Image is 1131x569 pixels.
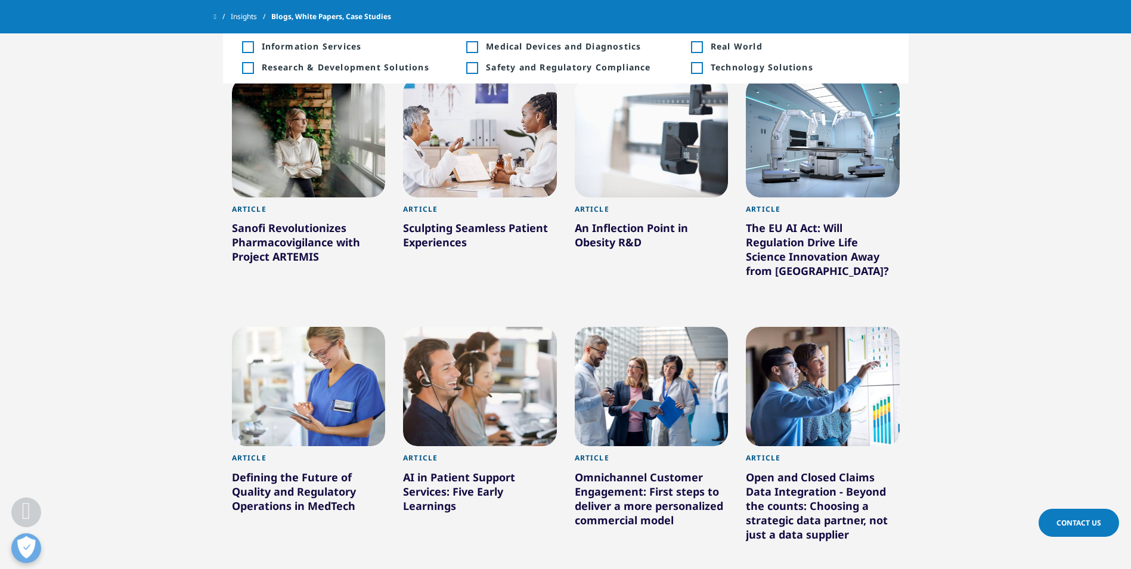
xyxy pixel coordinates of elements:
[403,453,557,469] div: Article
[486,41,665,52] span: Medical Devices and Diagnostics
[575,197,729,280] a: Article An Inflection Point in Obesity R&D
[1039,509,1119,537] a: Contact Us
[575,453,729,469] div: Article
[1056,518,1101,528] span: Contact Us
[262,41,441,52] span: Information Services
[11,533,41,563] button: Open Preferences
[575,205,729,221] div: Article
[229,57,454,78] li: Inclusion filter on Research & Development Solutions; +24 results
[575,221,729,254] div: An Inflection Point in Obesity R&D
[486,61,665,73] span: Safety and Regulatory Compliance
[231,6,271,27] a: Insights
[453,57,678,78] li: Inclusion filter on Safety and Regulatory Compliance; +14 results
[711,41,890,52] span: Real World
[403,446,557,543] a: Article AI in Patient Support Services: Five Early Learnings
[229,36,454,57] li: Inclusion filter on Information Services; +24 results
[746,205,900,221] div: Article
[711,61,890,73] span: Technology Solutions
[746,197,900,309] a: Article The EU AI Act: Will Regulation Drive Life Science Innovation Away from [GEOGRAPHIC_DATA]?
[466,63,477,73] div: Inclusion filter on Safety and Regulatory Compliance; +14 results
[232,205,386,221] div: Article
[678,36,903,57] li: Inclusion filter on Real World; +15 results
[575,446,729,558] a: Article Omnichannel Customer Engagement: First steps to deliver a more personalized commercial model
[232,446,386,543] a: Article Defining the Future of Quality and Regulatory Operations in MedTech
[242,42,253,52] div: Inclusion filter on Information Services; +24 results
[403,197,557,280] a: Article Sculpting Seamless Patient Experiences
[242,63,253,73] div: Inclusion filter on Research & Development Solutions; +24 results
[403,470,557,518] div: AI in Patient Support Services: Five Early Learnings
[691,42,702,52] div: Inclusion filter on Real World; +15 results
[232,221,386,268] div: Sanofi Revolutionizes Pharmacovigilance with Project ARTEMIS
[691,63,702,73] div: Inclusion filter on Technology Solutions; +52 results
[466,42,477,52] div: Inclusion filter on Medical Devices and Diagnostics; +50 results
[232,470,386,518] div: Defining the Future of Quality and Regulatory Operations in MedTech
[678,57,903,78] li: Inclusion filter on Technology Solutions; +52 results
[232,453,386,469] div: Article
[575,470,729,532] div: Omnichannel Customer Engagement: First steps to deliver a more personalized commercial model
[271,6,391,27] span: Blogs, White Papers, Case Studies
[746,453,900,469] div: Article
[262,61,441,73] span: Research & Development Solutions
[403,221,557,254] div: Sculpting Seamless Patient Experiences
[746,221,900,283] div: The EU AI Act: Will Regulation Drive Life Science Innovation Away from [GEOGRAPHIC_DATA]?
[746,470,900,546] div: Open and Closed Claims Data Integration - Beyond the counts: Choosing a strategic data partner, n...
[403,205,557,221] div: Article
[232,197,386,295] a: Article Sanofi Revolutionizes Pharmacovigilance with Project ARTEMIS
[453,36,678,57] li: Inclusion filter on Medical Devices and Diagnostics; +50 results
